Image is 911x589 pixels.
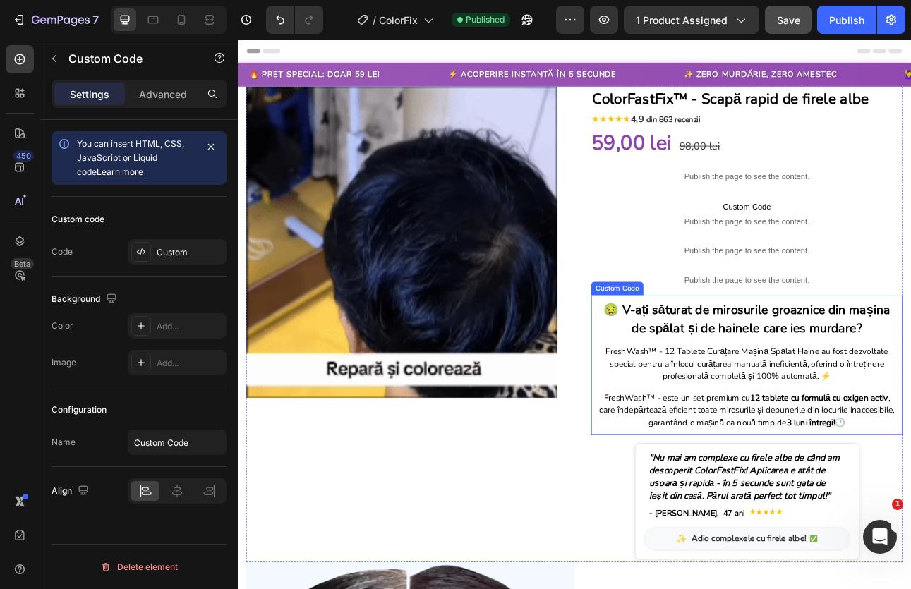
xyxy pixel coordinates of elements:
[100,559,178,576] div: Delete element
[52,482,92,501] div: Align
[13,150,34,162] div: 450
[445,91,836,108] div: ★★★★★
[544,36,765,51] div: ✨ ZERO MURDĂRIE, ZERO AMESTEC
[644,443,818,457] strong: 12 tablete cu formulă cu oxigen activ
[555,126,606,142] span: 98,00 lei
[68,50,188,67] p: Custom Code
[11,258,34,269] div: Beta
[238,40,911,589] iframe: To enrich screen reader interactions, please activate Accessibility in Grammarly extension settings
[777,14,800,26] span: Save
[248,36,488,51] div: ⚡ ACOPERIRE INSTANTĂ ÎN 5 SECUNDE
[52,556,227,578] button: Delete element
[636,13,728,28] span: 1 product assigned
[494,92,511,107] span: 4,9
[445,202,836,219] span: Custom Code
[892,499,903,510] span: 1
[373,13,376,28] span: /
[445,221,836,236] span: Publish the page to see the content.
[52,436,76,449] div: Name
[829,13,864,28] div: Publish
[266,6,323,34] div: Undo/Redo
[445,113,545,147] span: 59,00 lei
[514,93,581,107] span: din 863 recenzii
[817,6,876,34] button: Publish
[157,246,223,259] div: Custom
[445,296,836,310] p: Publish the page to see the content.
[52,403,107,416] div: Configuration
[452,442,829,490] p: FreshWash™ - este un set premium cu , care îndepărtează eficient toate mirosurile și depunerile d...
[6,6,105,34] button: 7
[452,329,829,375] h3: 🤢 V-ați săturat de mirosurile groaznice din mașina de spălat și de hainele care ies murdare?
[77,138,184,177] span: You can insert HTML, CSS, JavaScript or Liquid code
[52,356,76,369] div: Image
[70,87,109,102] p: Settings
[52,245,73,258] div: Code
[52,290,120,309] div: Background
[379,13,418,28] span: ColorFix
[466,13,505,26] span: Published
[765,6,812,34] button: Save
[52,213,104,226] div: Custom code
[92,11,99,28] p: 7
[446,61,835,88] p: ColorFastFix™ - Scapă rapid de firele albe
[445,164,836,179] p: Publish the page to see the content.
[52,320,73,332] div: Color
[445,258,836,273] p: Publish the page to see the content.
[447,307,507,320] div: Custom Code
[157,357,223,370] div: Add...
[157,320,223,333] div: Add...
[452,384,829,432] p: FreshWash™ - 12 Tablete Curățare Mașină Spălat Haine au fost dezvoltate special pentru a înlocui ...
[511,518,771,582] div: "Nu mai am complexe cu firele albe de când am descoperit ColorFastFix! Aplicarea e atât de ușoară...
[863,520,897,554] iframe: Intercom live chat
[97,166,143,177] a: Learn more
[690,475,751,489] strong: 3 luni întregi!
[624,6,759,34] button: 1 product assigned
[139,87,187,102] p: Advanced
